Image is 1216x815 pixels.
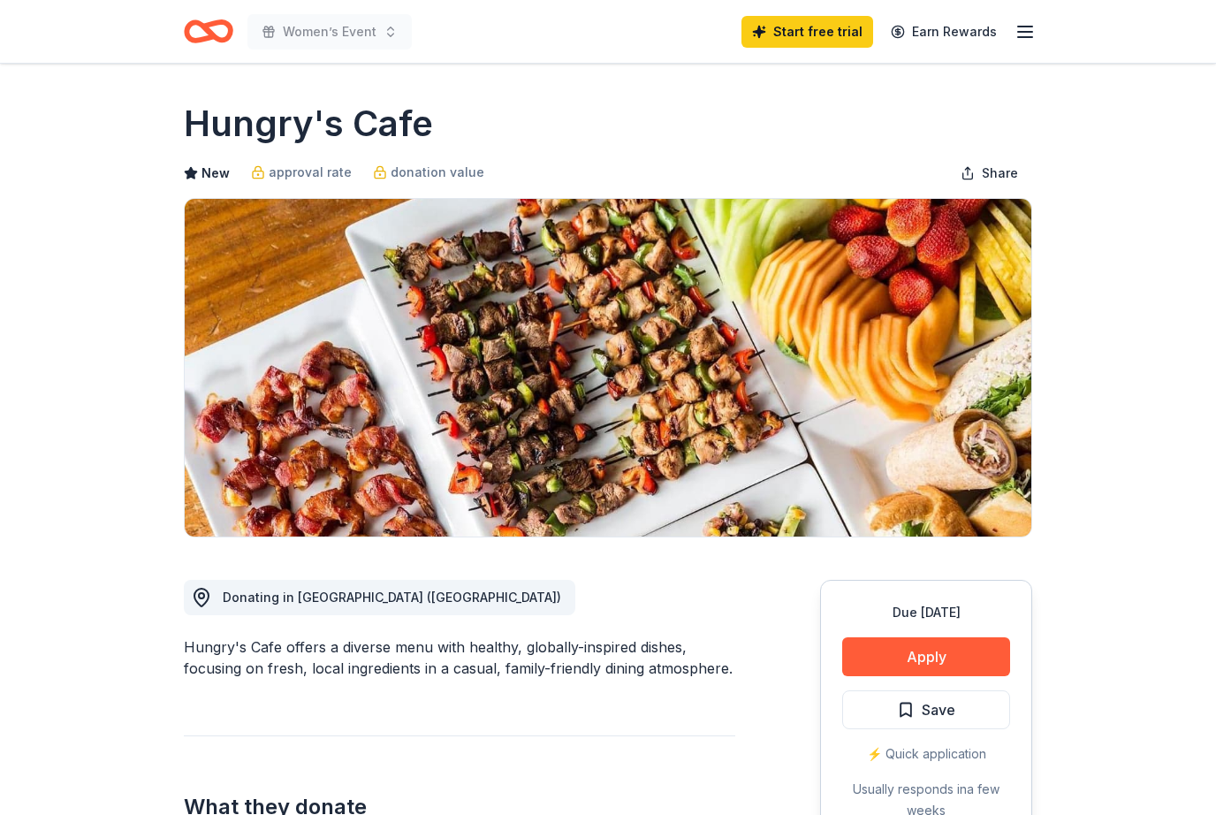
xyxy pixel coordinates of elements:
span: Women’s Event [283,21,376,42]
a: donation value [373,162,484,183]
div: ⚡️ Quick application [842,743,1010,765]
button: Share [946,156,1032,191]
button: Apply [842,637,1010,676]
span: Donating in [GEOGRAPHIC_DATA] ([GEOGRAPHIC_DATA]) [223,590,561,605]
img: Image for Hungry's Cafe [185,199,1031,537]
span: New [201,163,230,184]
a: approval rate [251,162,352,183]
span: donation value [391,162,484,183]
a: Start free trial [741,16,873,48]
span: Share [982,163,1018,184]
div: Hungry's Cafe offers a diverse menu with healthy, globally-inspired dishes, focusing on fresh, lo... [184,636,735,679]
div: Due [DATE] [842,602,1010,623]
span: Save [922,698,955,721]
button: Women’s Event [247,14,412,50]
span: approval rate [269,162,352,183]
h1: Hungry's Cafe [184,99,433,149]
a: Home [184,11,233,52]
a: Earn Rewards [880,16,1007,48]
button: Save [842,690,1010,729]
